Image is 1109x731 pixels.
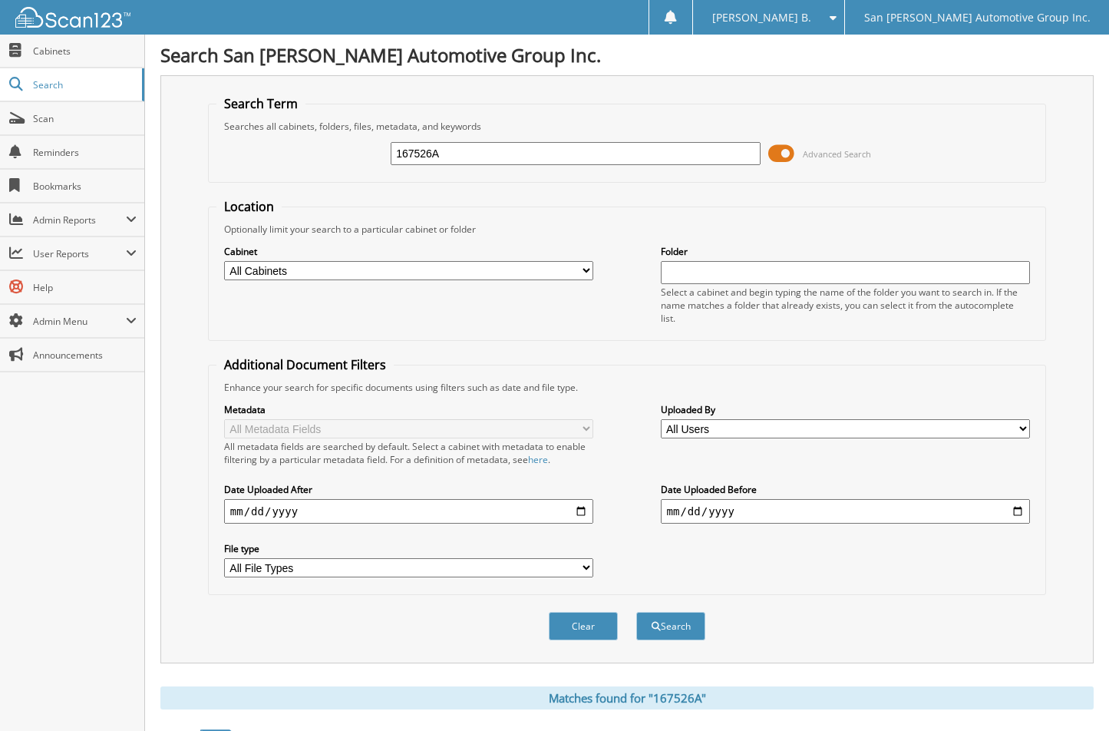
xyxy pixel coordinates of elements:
[33,180,137,193] span: Bookmarks
[661,499,1031,524] input: end
[160,686,1094,709] div: Matches found for "167526A"
[33,78,134,91] span: Search
[33,315,126,328] span: Admin Menu
[549,612,618,640] button: Clear
[216,198,282,215] legend: Location
[33,247,126,260] span: User Reports
[224,403,594,416] label: Metadata
[33,112,137,125] span: Scan
[33,146,137,159] span: Reminders
[216,356,394,373] legend: Additional Document Filters
[33,213,126,227] span: Admin Reports
[712,13,811,22] span: [PERSON_NAME] B.
[224,483,594,496] label: Date Uploaded After
[224,499,594,524] input: start
[661,286,1031,325] div: Select a cabinet and begin typing the name of the folder you want to search in. If the name match...
[15,7,130,28] img: scan123-logo-white.svg
[216,95,305,112] legend: Search Term
[864,13,1091,22] span: San [PERSON_NAME] Automotive Group Inc.
[216,381,1038,394] div: Enhance your search for specific documents using filters such as date and file type.
[636,612,705,640] button: Search
[33,281,137,294] span: Help
[528,453,548,466] a: here
[160,42,1094,68] h1: Search San [PERSON_NAME] Automotive Group Inc.
[224,440,594,466] div: All metadata fields are searched by default. Select a cabinet with metadata to enable filtering b...
[216,120,1038,133] div: Searches all cabinets, folders, files, metadata, and keywords
[224,542,594,555] label: File type
[661,483,1031,496] label: Date Uploaded Before
[216,223,1038,236] div: Optionally limit your search to a particular cabinet or folder
[33,349,137,362] span: Announcements
[803,148,871,160] span: Advanced Search
[661,245,1031,258] label: Folder
[224,245,594,258] label: Cabinet
[33,45,137,58] span: Cabinets
[661,403,1031,416] label: Uploaded By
